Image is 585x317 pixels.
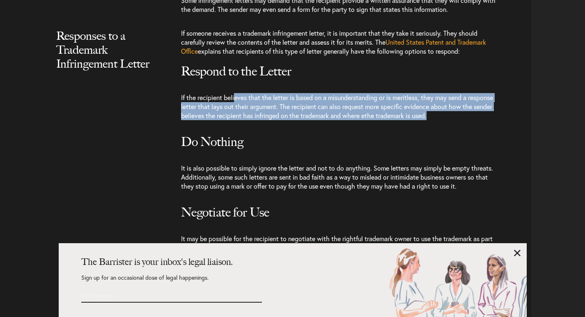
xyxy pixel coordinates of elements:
[181,164,493,190] span: It is also possible to simply ignore the letter and not to do anything. Some letters may simply b...
[56,29,163,87] h2: Responses to a Trademark Infringement Letter
[181,38,486,55] a: United States Patent and Trademark Office
[81,256,233,267] strong: The Barrister is your inbox's legal liaison.
[181,29,477,46] span: If someone receives a trademark infringement letter, it is important that they take it seriously....
[81,289,217,303] input: Email Address
[181,64,291,79] span: Respond to the Letter
[198,47,460,55] span: explains that recipients of this type of letter generally have the following options to respond:
[181,234,493,252] span: It may be possible for the recipient to negotiate with the rightful trademark owner to use the tr...
[181,134,243,149] span: Do Nothing
[181,205,269,220] span: Negotiate for Use
[81,275,262,289] p: Sign up for an occasional dose of legal happenings.
[181,93,493,120] span: If the recipient believes that the letter is based on a misunderstanding or is meritless, they ma...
